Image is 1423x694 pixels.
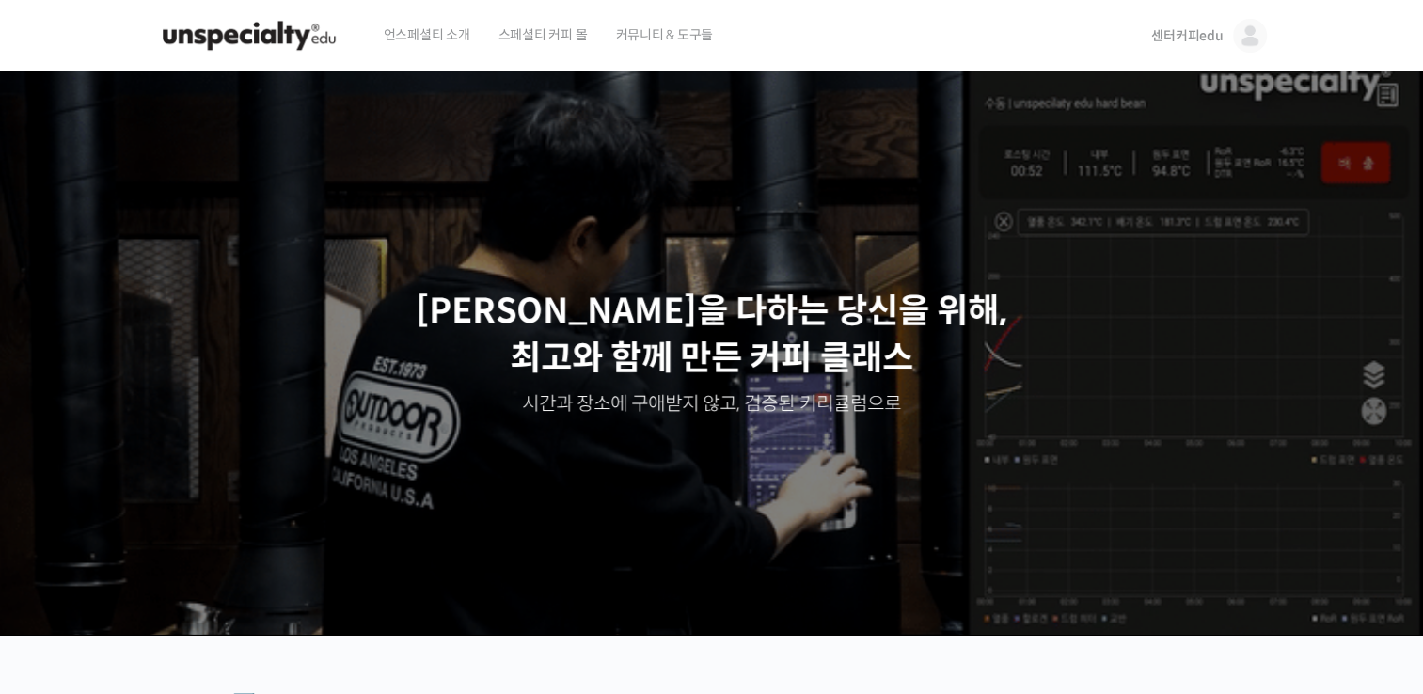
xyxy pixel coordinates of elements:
a: 설정 [243,538,361,585]
a: 홈 [6,538,124,585]
span: 센터커피edu [1151,27,1223,44]
span: 설정 [291,566,313,581]
span: 대화 [172,567,195,582]
a: 대화 [124,538,243,585]
span: 홈 [59,566,71,581]
p: [PERSON_NAME]을 다하는 당신을 위해, 최고와 함께 만든 커피 클래스 [19,288,1405,383]
p: 시간과 장소에 구애받지 않고, 검증된 커리큘럼으로 [19,391,1405,418]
